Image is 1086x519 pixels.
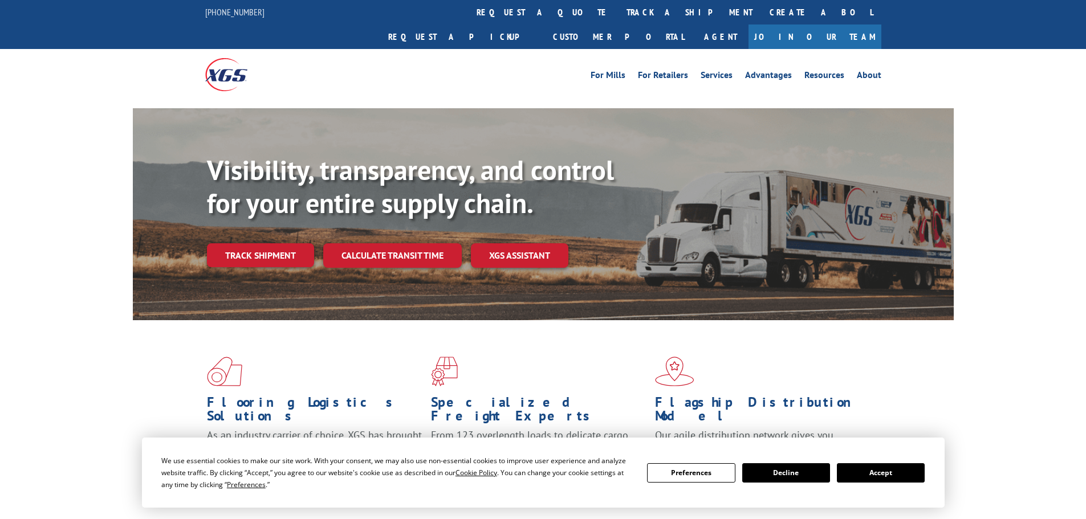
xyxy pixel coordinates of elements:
[591,71,625,83] a: For Mills
[455,468,497,477] span: Cookie Policy
[207,395,422,428] h1: Flooring Logistics Solutions
[693,24,749,49] a: Agent
[227,480,266,489] span: Preferences
[837,463,925,483] button: Accept
[431,428,646,479] p: From 123 overlength loads to delicate cargo, our experienced staff knows the best way to move you...
[638,71,688,83] a: For Retailers
[655,395,871,428] h1: Flagship Distribution Model
[647,463,735,483] button: Preferences
[701,71,733,83] a: Services
[431,357,458,386] img: xgs-icon-focused-on-flooring-red
[323,243,462,268] a: Calculate transit time
[749,24,881,49] a: Join Our Team
[207,428,422,469] span: As an industry carrier of choice, XGS has brought innovation and dedication to flooring logistics...
[380,24,544,49] a: Request a pickup
[655,428,865,455] span: Our agile distribution network gives you nationwide inventory management on demand.
[544,24,693,49] a: Customer Portal
[804,71,844,83] a: Resources
[655,357,694,386] img: xgs-icon-flagship-distribution-model-red
[205,6,265,18] a: [PHONE_NUMBER]
[857,71,881,83] a: About
[207,357,242,386] img: xgs-icon-total-supply-chain-intelligence-red
[745,71,792,83] a: Advantages
[142,438,945,508] div: Cookie Consent Prompt
[471,243,568,268] a: XGS ASSISTANT
[742,463,830,483] button: Decline
[207,152,614,220] b: Visibility, transparency, and control for your entire supply chain.
[161,455,633,491] div: We use essential cookies to make our site work. With your consent, we may also use non-essential ...
[431,395,646,428] h1: Specialized Freight Experts
[207,243,314,267] a: Track shipment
